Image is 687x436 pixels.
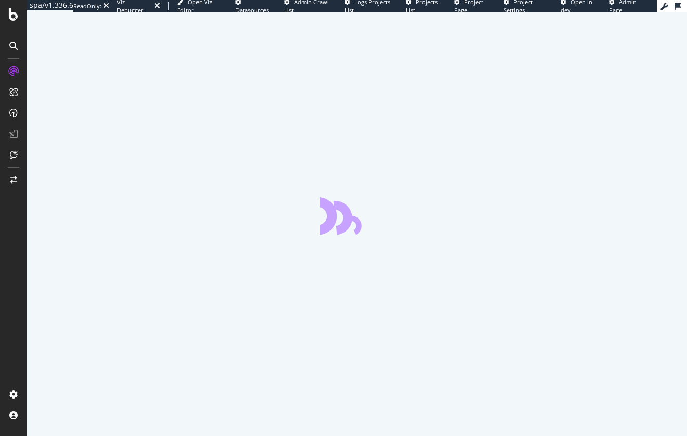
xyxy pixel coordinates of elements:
span: Datasources [235,6,269,14]
div: animation [320,197,394,235]
div: ReadOnly: [73,2,101,10]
